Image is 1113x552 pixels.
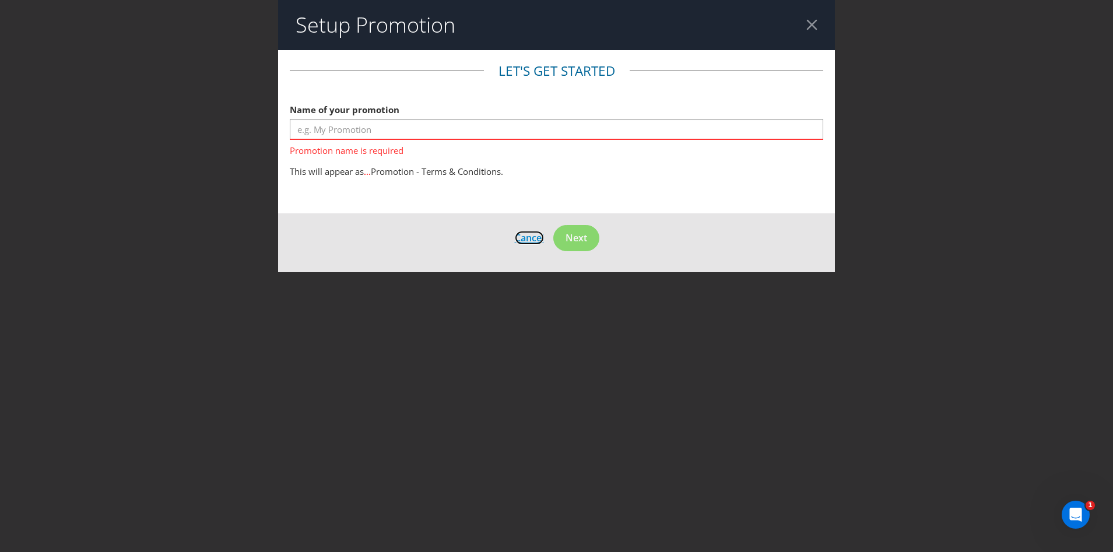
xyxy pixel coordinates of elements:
[515,231,544,244] span: Cancel
[514,230,545,245] button: Cancel
[553,225,599,251] button: Next
[364,166,371,177] span: ...
[371,166,503,177] span: Promotion - Terms & Conditions.
[484,62,630,80] legend: Let's get started
[290,119,823,139] input: e.g. My Promotion
[566,231,587,244] span: Next
[290,166,364,177] span: This will appear as
[290,140,823,157] span: Promotion name is required
[1062,501,1090,529] iframe: Intercom live chat
[296,13,455,37] h2: Setup Promotion
[1086,501,1095,510] span: 1
[290,104,399,115] span: Name of your promotion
